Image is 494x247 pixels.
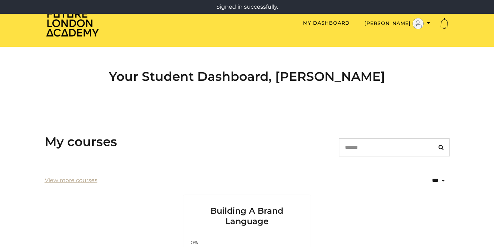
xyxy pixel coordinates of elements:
[192,195,303,227] h3: Building A Brand Language
[183,195,311,235] a: Building A Brand Language
[362,18,432,29] button: Toggle menu
[186,239,203,246] span: 0%
[45,69,450,84] h2: Your Student Dashboard, [PERSON_NAME]
[45,134,117,149] h3: My courses
[402,171,450,189] select: status
[45,9,100,37] img: Home Page
[45,176,97,185] a: View more courses
[303,20,350,26] a: My Dashboard
[3,3,491,11] p: Signed in successfully.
